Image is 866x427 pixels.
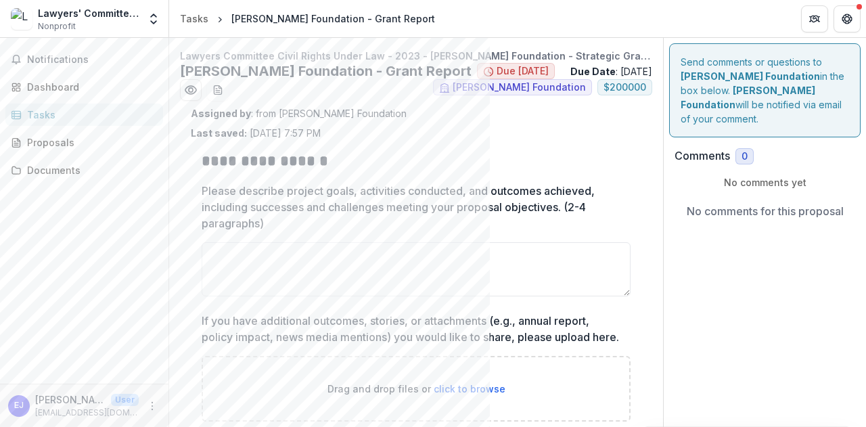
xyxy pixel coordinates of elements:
[231,12,435,26] div: [PERSON_NAME] Foundation - Grant Report
[834,5,861,32] button: Get Help
[180,12,208,26] div: Tasks
[681,85,815,110] strong: [PERSON_NAME] Foundation
[570,66,616,77] strong: Due Date
[144,398,160,414] button: More
[191,126,321,140] p: [DATE] 7:57 PM
[35,407,139,419] p: [EMAIL_ADDRESS][DOMAIN_NAME]
[742,151,748,162] span: 0
[5,76,163,98] a: Dashboard
[175,9,214,28] a: Tasks
[14,401,24,410] div: Emma Jones
[144,5,163,32] button: Open entity switcher
[27,54,158,66] span: Notifications
[180,49,652,63] p: Lawyers Committee Civil Rights Under Law - 2023 - [PERSON_NAME] Foundation - Strategic Grants
[27,163,152,177] div: Documents
[38,20,76,32] span: Nonprofit
[327,382,505,396] p: Drag and drop files or
[35,392,106,407] p: [PERSON_NAME]
[111,394,139,406] p: User
[675,150,730,162] h2: Comments
[180,79,202,101] button: Preview d2428a1e-52b8-40dc-8b59-abdadf4935e8.pdf
[202,183,622,231] p: Please describe project goals, activities conducted, and outcomes achieved, including successes a...
[453,82,586,93] span: [PERSON_NAME] Foundation
[11,8,32,30] img: Lawyers' Committee for Civil Rights Under Law
[681,70,820,82] strong: [PERSON_NAME] Foundation
[434,383,505,395] span: click to browse
[175,9,440,28] nav: breadcrumb
[191,127,247,139] strong: Last saved:
[207,79,229,101] button: download-word-button
[180,63,472,79] h2: [PERSON_NAME] Foundation - Grant Report
[675,175,855,189] p: No comments yet
[5,159,163,181] a: Documents
[27,108,152,122] div: Tasks
[27,80,152,94] div: Dashboard
[497,66,549,77] span: Due [DATE]
[570,64,652,78] p: : [DATE]
[801,5,828,32] button: Partners
[669,43,861,137] div: Send comments or questions to in the box below. will be notified via email of your comment.
[38,6,139,20] div: Lawyers' Committee for Civil Rights Under Law
[5,131,163,154] a: Proposals
[191,108,251,119] strong: Assigned by
[202,313,622,345] p: If you have additional outcomes, stories, or attachments (e.g., annual report, policy impact, new...
[27,135,152,150] div: Proposals
[5,49,163,70] button: Notifications
[603,82,646,93] span: $ 200000
[687,203,844,219] p: No comments for this proposal
[191,106,641,120] p: : from [PERSON_NAME] Foundation
[5,104,163,126] a: Tasks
